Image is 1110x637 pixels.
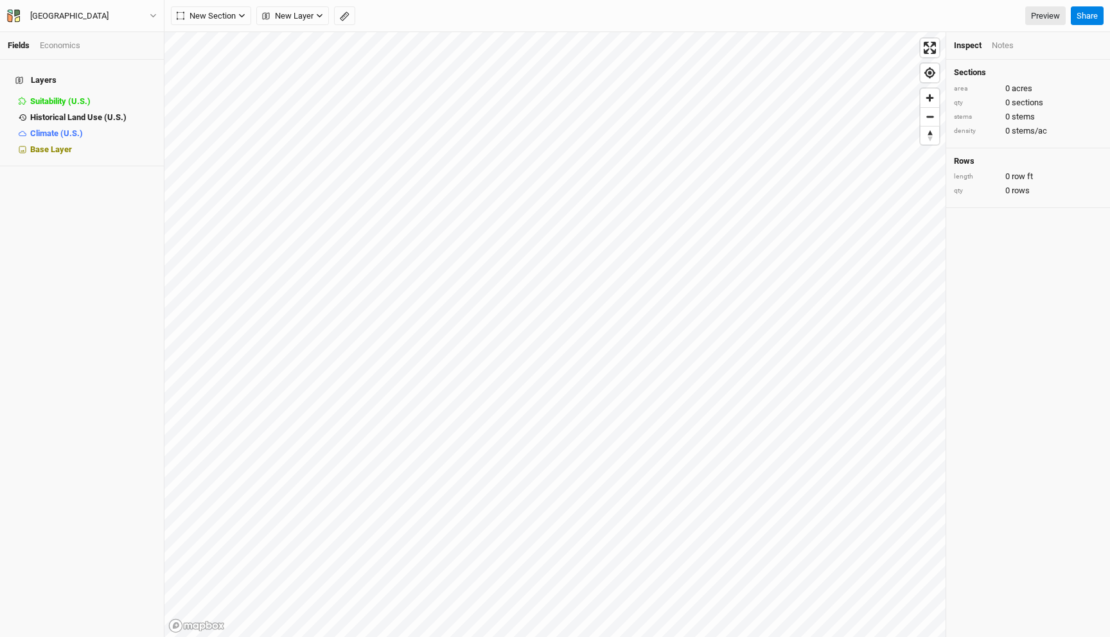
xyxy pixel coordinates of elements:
[954,125,1102,137] div: 0
[954,83,1102,94] div: 0
[40,40,80,51] div: Economics
[262,10,313,22] span: New Layer
[954,98,999,108] div: qty
[954,40,982,51] div: Inspect
[1012,185,1030,196] span: rows
[1025,6,1066,26] a: Preview
[30,128,83,138] span: Climate (U.S.)
[921,107,939,126] button: Zoom out
[1012,97,1043,109] span: sections
[992,40,1014,51] div: Notes
[954,171,1102,182] div: 0
[30,128,156,139] div: Climate (U.S.)
[954,127,999,136] div: density
[6,9,157,23] button: [GEOGRAPHIC_DATA]
[256,6,329,26] button: New Layer
[30,144,156,155] div: Base Layer
[334,6,355,26] button: Shortcut: M
[30,112,127,122] span: Historical Land Use (U.S.)
[954,186,999,196] div: qty
[1012,83,1032,94] span: acres
[954,111,1102,123] div: 0
[30,96,156,107] div: Suitability (U.S.)
[954,185,1102,196] div: 0
[921,126,939,144] button: Reset bearing to north
[30,112,156,123] div: Historical Land Use (U.S.)
[921,108,939,126] span: Zoom out
[30,10,109,22] div: [GEOGRAPHIC_DATA]
[954,84,999,94] div: area
[1012,171,1033,182] span: row ft
[1012,125,1047,137] span: stems/ac
[8,67,156,93] h4: Layers
[954,172,999,182] div: length
[954,97,1102,109] div: 0
[8,40,30,50] a: Fields
[171,6,251,26] button: New Section
[921,39,939,57] button: Enter fullscreen
[168,618,225,633] a: Mapbox logo
[921,64,939,82] button: Find my location
[30,96,91,106] span: Suitability (U.S.)
[921,89,939,107] button: Zoom in
[177,10,236,22] span: New Section
[164,32,946,637] canvas: Map
[1071,6,1104,26] button: Share
[30,10,109,22] div: Olive Hill Farm
[954,67,1102,78] h4: Sections
[30,144,72,154] span: Base Layer
[1012,111,1035,123] span: stems
[954,112,999,122] div: stems
[954,156,1102,166] h4: Rows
